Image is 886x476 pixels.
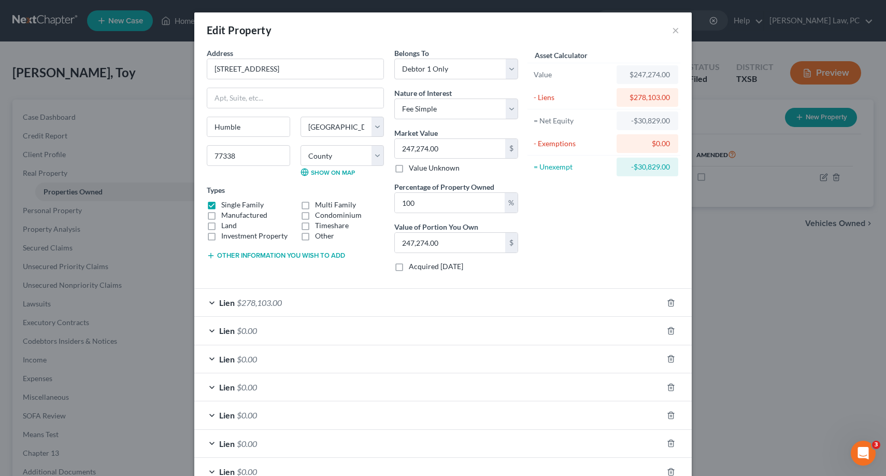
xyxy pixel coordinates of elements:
[219,439,235,449] span: Lien
[395,233,505,253] input: 0.00
[394,49,429,58] span: Belongs To
[672,24,679,36] button: ×
[535,50,588,61] label: Asset Calculator
[534,138,612,149] div: - Exemptions
[219,354,235,364] span: Lien
[221,220,237,231] label: Land
[315,200,356,210] label: Multi Family
[394,128,438,138] label: Market Value
[207,185,225,195] label: Types
[207,251,345,260] button: Other information you wish to add
[237,354,257,364] span: $0.00
[505,139,518,159] div: $
[237,326,257,335] span: $0.00
[505,193,518,213] div: %
[395,139,505,159] input: 0.00
[625,69,670,80] div: $247,274.00
[395,193,505,213] input: 0.00
[534,116,612,126] div: = Net Equity
[409,261,463,272] label: Acquired [DATE]
[219,410,235,420] span: Lien
[625,162,670,172] div: -$30,829.00
[394,88,452,99] label: Nature of Interest
[625,92,670,103] div: $278,103.00
[237,410,257,420] span: $0.00
[221,210,267,220] label: Manufactured
[505,233,518,253] div: $
[534,69,612,80] div: Value
[394,221,478,232] label: Value of Portion You Own
[219,382,235,392] span: Lien
[301,168,355,176] a: Show on Map
[237,298,282,307] span: $278,103.00
[625,138,670,149] div: $0.00
[207,59,383,79] input: Enter address...
[851,441,876,466] iframe: Intercom live chat
[221,200,264,210] label: Single Family
[625,116,670,126] div: -$30,829.00
[207,145,290,166] input: Enter zip...
[237,382,257,392] span: $0.00
[315,210,362,220] label: Condominium
[872,441,880,449] span: 3
[219,298,235,307] span: Lien
[534,162,612,172] div: = Unexempt
[207,49,233,58] span: Address
[315,231,334,241] label: Other
[315,220,349,231] label: Timeshare
[207,88,383,108] input: Apt, Suite, etc...
[237,439,257,449] span: $0.00
[207,23,271,37] div: Edit Property
[394,181,494,192] label: Percentage of Property Owned
[221,231,288,241] label: Investment Property
[207,117,290,137] input: Enter city...
[534,92,612,103] div: - Liens
[219,326,235,335] span: Lien
[409,163,460,173] label: Value Unknown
